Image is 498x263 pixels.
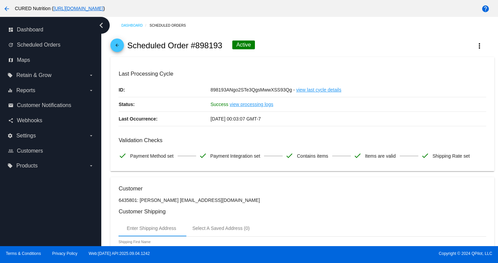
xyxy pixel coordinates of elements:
mat-icon: check [285,152,293,160]
a: people_outline Customers [8,146,94,156]
i: arrow_drop_down [88,163,94,168]
mat-icon: help [481,5,490,13]
input: Shipping First Name [119,246,179,252]
span: Payment Method set [130,149,173,163]
span: Scheduled Orders [17,42,60,48]
span: CURED Nutrition ( ) [15,6,105,11]
a: view processing logs [230,97,273,111]
a: Scheduled Orders [150,20,192,31]
a: Privacy Policy [52,251,78,256]
span: Products [16,163,37,169]
a: Terms & Conditions [6,251,41,256]
a: view last cycle details [296,83,341,97]
h2: Scheduled Order #898193 [127,41,222,50]
i: local_offer [7,163,13,168]
a: map Maps [8,55,94,65]
h3: Customer [119,185,486,192]
p: ID: [119,83,210,97]
span: Customers [17,148,43,154]
i: share [8,118,14,123]
mat-icon: arrow_back [3,5,11,13]
mat-icon: arrow_back [113,43,121,51]
h3: Customer Shipping [119,208,486,215]
i: equalizer [7,88,13,93]
span: Retain & Grow [16,72,51,78]
i: local_offer [7,73,13,78]
i: email [8,103,14,108]
h3: Last Processing Cycle [119,71,486,77]
a: update Scheduled Orders [8,40,94,50]
span: Dashboard [17,27,43,33]
mat-icon: check [119,152,127,160]
i: update [8,42,14,48]
span: Customer Notifications [17,102,71,108]
mat-icon: check [421,152,429,160]
span: 898193ANgo2STe3QgsMwwXSS93Qg - [210,87,295,93]
mat-icon: check [199,152,207,160]
div: Active [232,41,255,49]
a: Dashboard [121,20,150,31]
i: map [8,57,14,63]
span: Reports [16,87,35,94]
span: Success [210,102,228,107]
p: Last Occurrence: [119,112,210,126]
p: Status: [119,97,210,111]
i: dashboard [8,27,14,32]
span: Payment Integration set [210,149,260,163]
a: email Customer Notifications [8,100,94,111]
i: settings [7,133,13,138]
span: [DATE] 00:03:07 GMT-7 [210,116,261,122]
span: Copyright © 2024 QPilot, LLC [255,251,492,256]
i: arrow_drop_down [88,73,94,78]
h3: Validation Checks [119,137,486,143]
span: Maps [17,57,30,63]
span: Settings [16,133,36,139]
p: 6435801: [PERSON_NAME] [EMAIL_ADDRESS][DOMAIN_NAME] [119,198,486,203]
i: arrow_drop_down [88,88,94,93]
i: arrow_drop_down [88,133,94,138]
a: dashboard Dashboard [8,24,94,35]
div: Enter Shipping Address [127,226,176,231]
span: Webhooks [17,117,42,124]
span: Items are valid [365,149,396,163]
mat-icon: more_vert [475,42,483,50]
div: Select A Saved Address (0) [192,226,250,231]
span: Contains items [297,149,328,163]
i: people_outline [8,148,14,154]
span: Shipping Rate set [433,149,470,163]
i: chevron_left [96,20,107,31]
a: [URL][DOMAIN_NAME] [53,6,103,11]
mat-icon: check [353,152,362,160]
a: Web:[DATE] API:2025.09.04.1242 [89,251,150,256]
a: share Webhooks [8,115,94,126]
